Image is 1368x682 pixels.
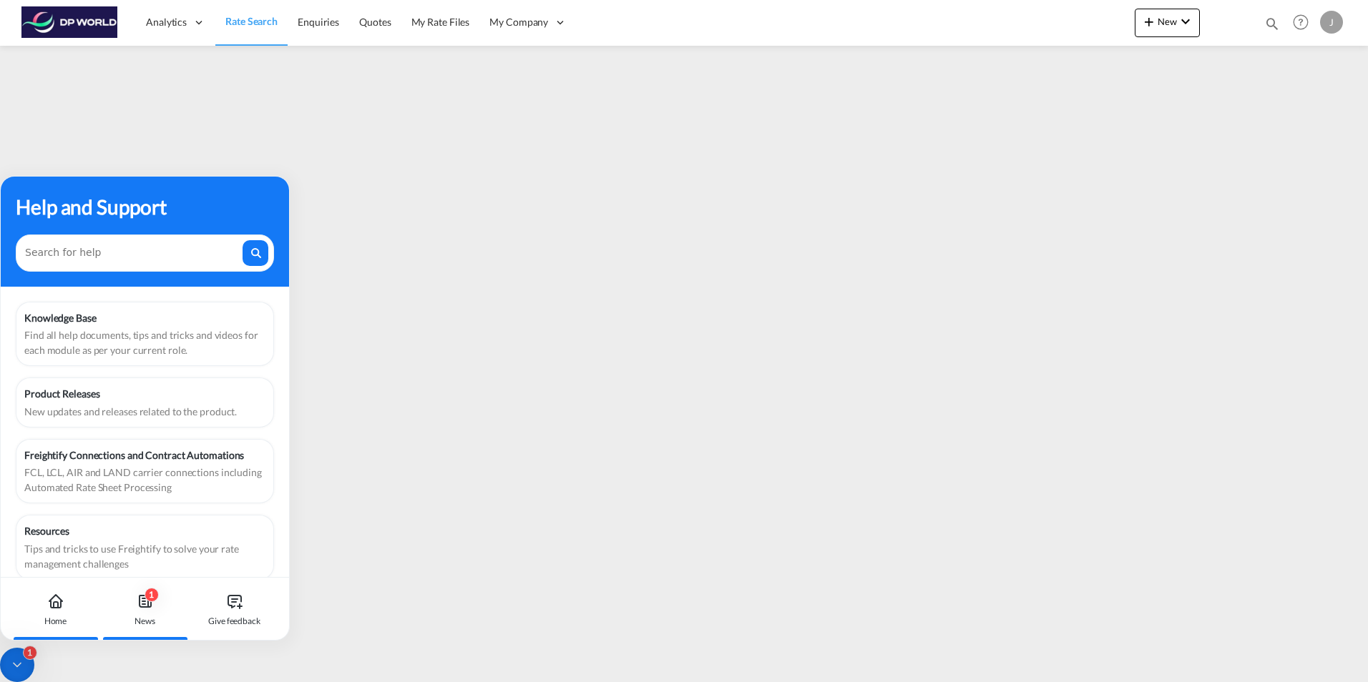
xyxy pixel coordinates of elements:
[1289,10,1320,36] div: Help
[225,15,278,27] span: Rate Search
[146,15,187,29] span: Analytics
[1140,13,1158,30] md-icon: icon-plus 400-fg
[359,16,391,28] span: Quotes
[411,16,470,28] span: My Rate Files
[1135,9,1200,37] button: icon-plus 400-fgNewicon-chevron-down
[1264,16,1280,37] div: icon-magnify
[489,15,548,29] span: My Company
[1264,16,1280,31] md-icon: icon-magnify
[298,16,339,28] span: Enquiries
[1289,10,1313,34] span: Help
[1140,16,1194,27] span: New
[1177,13,1194,30] md-icon: icon-chevron-down
[1320,11,1343,34] div: J
[21,6,118,39] img: c08ca190194411f088ed0f3ba295208c.png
